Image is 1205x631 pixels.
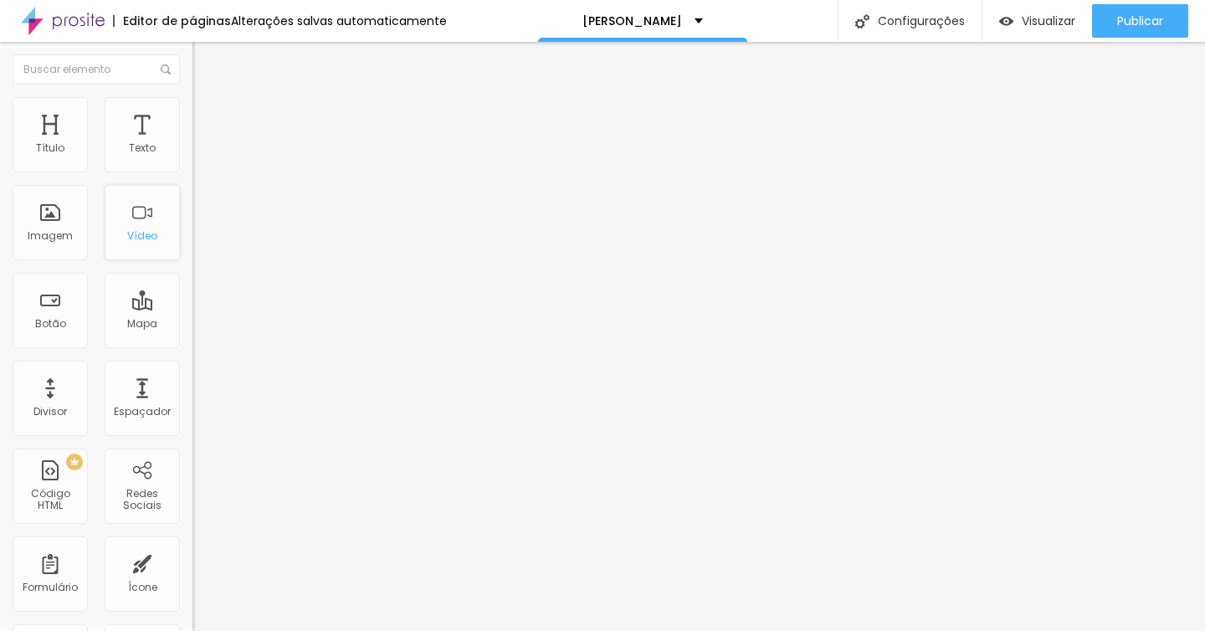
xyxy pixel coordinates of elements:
[23,580,78,594] font: Formulário
[28,228,73,243] font: Imagem
[161,64,171,74] img: Ícone
[127,316,157,331] font: Mapa
[999,14,1013,28] img: view-1.svg
[982,4,1092,38] button: Visualizar
[231,13,447,29] font: Alterações salvas automaticamente
[35,316,66,331] font: Botão
[13,54,180,85] input: Buscar elemento
[128,580,157,594] font: Ícone
[1022,13,1075,29] font: Visualizar
[123,486,162,512] font: Redes Sociais
[878,13,965,29] font: Configurações
[114,404,171,418] font: Espaçador
[1117,13,1163,29] font: Publicar
[36,141,64,155] font: Título
[123,13,231,29] font: Editor de páginas
[127,228,157,243] font: Vídeo
[855,14,869,28] img: Ícone
[31,486,70,512] font: Código HTML
[129,141,156,155] font: Texto
[192,42,1205,631] iframe: Editor
[1092,4,1188,38] button: Publicar
[582,13,682,29] font: [PERSON_NAME]
[33,404,67,418] font: Divisor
